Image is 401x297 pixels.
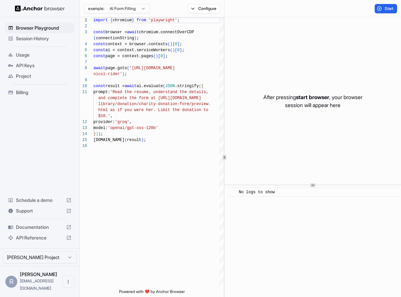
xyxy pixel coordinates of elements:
span: ; [165,54,168,59]
span: ( [93,36,96,41]
span: provider: [93,120,115,124]
span: Robert Farlow [20,271,57,277]
div: 4 [80,41,87,47]
span: 0 [161,54,163,59]
span: html as if you were her. Limit the donation to [98,108,208,112]
span: nicol-rider' [93,72,122,76]
span: Schedule a demo [16,197,64,204]
span: ) [156,54,158,59]
span: chromium [113,18,132,23]
span: context = browser.contexts [105,42,168,47]
div: 16 [80,143,87,149]
span: ; [177,18,180,23]
span: ( [199,84,201,88]
div: R [5,276,17,288]
span: const [93,48,105,53]
span: const [93,54,105,59]
span: [DOMAIN_NAME] [93,138,125,142]
div: Documentation [5,222,74,232]
img: Anchor Logo [15,5,65,12]
span: await [93,66,105,71]
span: 'Read the resume, understand the details, [110,90,208,94]
span: 0 [177,48,180,53]
span: No logs to show [239,190,275,195]
span: ; [125,72,127,76]
span: Browser Playground [16,25,71,31]
span: library/donation/charity-donation-form/preview. [98,102,210,106]
span: ; [180,42,182,47]
p: After pressing , your browser session will appear here [263,93,362,109]
span: page.goto [105,66,127,71]
span: API Keys [16,62,71,69]
div: 9 [80,77,87,83]
span: '[URL][DOMAIN_NAME] [129,66,175,71]
span: Support [16,208,64,214]
div: API Keys [5,60,74,71]
span: result [127,138,141,142]
span: and complete the form at [URL][DOMAIN_NAME] [98,96,201,100]
span: Billing [16,89,71,96]
span: ) [98,132,100,136]
span: browser = [105,30,127,35]
span: result = [105,84,125,88]
div: 15 [80,137,87,143]
div: 6 [80,53,87,59]
span: ; [101,132,103,136]
div: Project [5,71,74,81]
span: ; [144,138,146,142]
span: ) [96,132,98,136]
div: 5 [80,47,87,53]
div: 10 [80,83,87,89]
button: Start [375,4,397,13]
span: page = context.pages [105,54,153,59]
span: start browser [296,94,329,100]
span: connectionString [96,36,134,41]
span: .stringify [175,84,199,88]
span: from [137,18,146,23]
div: Support [5,206,74,216]
div: Schedule a demo [5,195,74,206]
div: Browser Playground [5,23,74,33]
span: } [132,18,134,23]
span: { [201,84,203,88]
span: chromium.connectOverCDP [139,30,194,35]
div: Usage [5,50,74,60]
div: 1 [80,17,87,23]
span: ( [153,54,156,59]
span: ​ [230,189,234,196]
span: 'openai/gpt-oss-120b' [108,126,158,130]
span: ] [163,54,165,59]
span: const [93,84,105,88]
span: await [127,30,139,35]
span: ; [182,48,184,53]
span: example: [88,6,104,11]
div: 8 [80,65,87,71]
span: ai = context.serviceWorkers [105,48,170,53]
span: Start [385,6,394,11]
div: 7 [80,59,87,65]
div: 14 [80,131,87,137]
span: Powered with ❤️ by Anchor Browser [119,289,185,297]
span: Documentation [16,224,64,230]
span: Usage [16,52,71,58]
span: [ [173,42,175,47]
span: rob@plato.so [20,278,54,291]
span: ] [177,42,180,47]
span: Project [16,73,71,79]
span: [ [158,54,160,59]
div: 3 [80,29,87,35]
span: ] [180,48,182,53]
span: ) [134,36,136,41]
span: { [110,18,112,23]
span: ) [170,42,172,47]
span: Session History [16,35,71,42]
span: 'playwright' [149,18,177,23]
span: ai.evaluate [137,84,163,88]
span: $10.' [98,114,110,118]
span: ) [122,72,124,76]
span: 0 [175,42,177,47]
div: API Reference [5,232,74,243]
span: } [93,132,96,136]
div: 11 [80,89,87,95]
span: 'groq' [115,120,129,124]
